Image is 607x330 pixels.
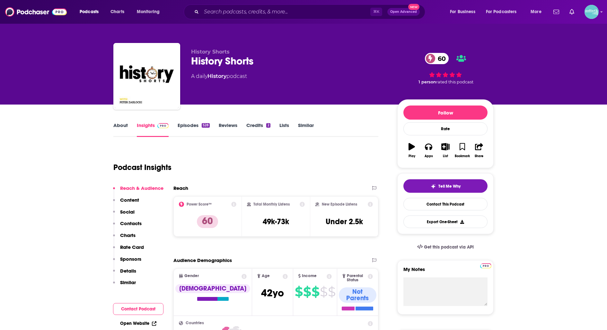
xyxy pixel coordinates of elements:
span: ⌘ K [370,8,382,16]
button: Contacts [113,220,142,232]
span: $ [312,287,319,297]
span: $ [303,287,311,297]
span: 42 yo [261,287,284,299]
button: List [437,139,454,162]
h1: Podcast Insights [113,163,172,172]
div: 528 [202,123,210,128]
span: Monitoring [137,7,160,16]
span: Parental Status [347,274,367,282]
button: Contact Podcast [113,303,163,315]
span: Tell Me Why [438,184,461,189]
span: History Shorts [191,49,230,55]
span: For Business [450,7,475,16]
div: 2 [266,123,270,128]
h2: Total Monthly Listens [253,202,290,207]
button: Rate Card [113,244,144,256]
img: Podchaser Pro [480,263,491,268]
span: Logged in as JessicaPellien [585,5,599,19]
p: Content [120,197,139,203]
span: rated this podcast [436,80,473,84]
p: Sponsors [120,256,141,262]
span: 60 [431,53,449,64]
span: New [408,4,420,10]
button: Social [113,209,135,221]
a: Episodes528 [178,122,210,137]
h2: New Episode Listens [322,202,357,207]
a: History [207,73,226,79]
button: Follow [403,106,488,120]
img: tell me why sparkle [431,184,436,189]
h2: Audience Demographics [173,257,232,263]
h3: 49k-73k [263,217,289,226]
div: Play [409,154,415,158]
span: Get this podcast via API [424,244,474,250]
div: [DEMOGRAPHIC_DATA] [175,284,250,293]
img: History Shorts [115,44,179,108]
div: Search podcasts, credits, & more... [190,4,431,19]
p: 60 [197,215,218,228]
p: Similar [120,279,136,285]
div: Apps [425,154,433,158]
span: Podcasts [80,7,99,16]
span: Countries [186,321,204,325]
a: Credits2 [246,122,270,137]
div: Share [475,154,483,158]
span: 1 person [418,80,436,84]
a: Get this podcast via API [412,239,479,255]
button: Show profile menu [585,5,599,19]
a: Show notifications dropdown [551,6,562,17]
a: 60 [425,53,449,64]
h2: Reach [173,185,188,191]
p: Reach & Audience [120,185,163,191]
a: Contact This Podcast [403,198,488,210]
button: Charts [113,232,136,244]
h3: Under 2.5k [326,217,363,226]
div: 60 1 personrated this podcast [397,49,494,89]
div: A daily podcast [191,72,247,80]
p: Details [120,268,136,274]
button: tell me why sparkleTell Me Why [403,179,488,193]
button: open menu [75,7,107,17]
span: More [531,7,541,16]
button: Details [113,268,136,280]
button: open menu [445,7,483,17]
button: Content [113,197,139,209]
button: Play [403,139,420,162]
span: Open Advanced [390,10,417,13]
div: Bookmark [455,154,470,158]
button: open menu [482,7,526,17]
a: About [113,122,128,137]
label: My Notes [403,266,488,277]
img: Podchaser Pro [157,123,169,128]
p: Rate Card [120,244,144,250]
button: Open AdvancedNew [387,8,420,16]
span: $ [328,287,335,297]
span: Charts [110,7,124,16]
img: Podchaser - Follow, Share and Rate Podcasts [5,6,67,18]
button: Sponsors [113,256,141,268]
span: For Podcasters [486,7,517,16]
span: Gender [184,274,199,278]
span: $ [320,287,327,297]
span: Income [302,274,317,278]
p: Contacts [120,220,142,226]
p: Charts [120,232,136,238]
a: Pro website [480,262,491,268]
span: Age [262,274,270,278]
button: Bookmark [454,139,471,162]
button: Export One-Sheet [403,216,488,228]
button: open menu [526,7,550,17]
p: Social [120,209,135,215]
a: Charts [106,7,128,17]
a: InsightsPodchaser Pro [137,122,169,137]
a: Show notifications dropdown [567,6,577,17]
a: Lists [279,122,289,137]
input: Search podcasts, credits, & more... [201,7,370,17]
span: $ [295,287,303,297]
div: List [443,154,448,158]
h2: Power Score™ [187,202,212,207]
a: Reviews [219,122,237,137]
button: Similar [113,279,136,291]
